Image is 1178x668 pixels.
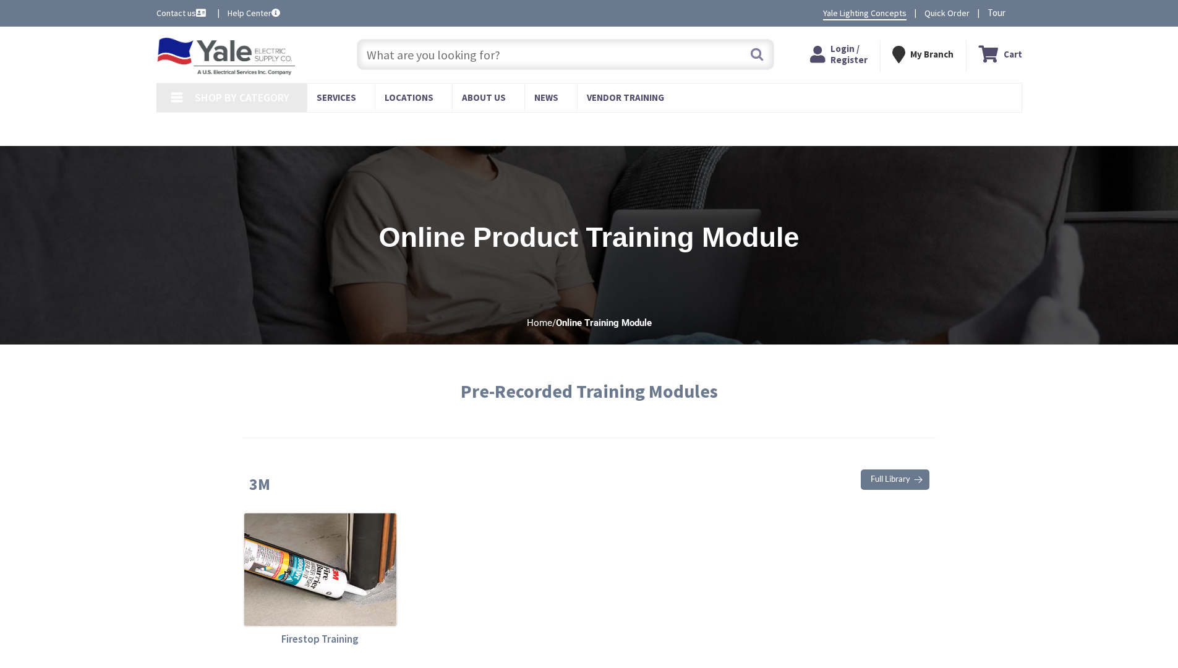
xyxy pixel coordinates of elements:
span: Shop By Category [195,90,289,105]
strong: My Branch [910,48,954,60]
span: Locations [385,92,433,103]
h5: Firestop Training [243,633,398,645]
a: Full Library [861,469,929,490]
strong: Cart [1004,43,1022,66]
a: Cart [979,43,1022,66]
a: Contact us [156,7,208,19]
input: What are you looking for? [357,39,774,70]
span: Services [317,92,356,103]
a: Home [527,317,552,330]
a: Login / Register [810,43,868,66]
a: Quick Order [924,7,970,19]
span: News [534,92,558,103]
span: Login / Register [830,43,868,66]
img: Yale Electric Supply Co. [156,37,296,75]
a: Yale Lighting Concepts [823,7,907,20]
span: Vendor Training [587,92,664,103]
span: 3M [249,476,270,494]
strong: Online Training Module [556,317,652,328]
a: Help Center [228,7,280,19]
h2: Pre-Recorded Training Modules [243,382,936,400]
span: Tour [988,7,1019,19]
span: Full Library [871,475,910,483]
span: About Us [462,92,506,103]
